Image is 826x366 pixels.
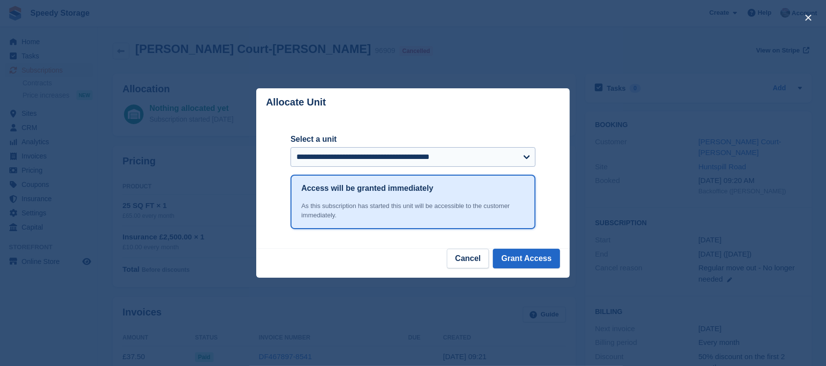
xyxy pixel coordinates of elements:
button: Cancel [447,249,489,268]
p: Allocate Unit [266,97,326,108]
button: close [801,10,816,26]
label: Select a unit [291,133,535,145]
h1: Access will be granted immediately [301,183,433,194]
button: Grant Access [493,249,560,268]
div: As this subscription has started this unit will be accessible to the customer immediately. [301,201,525,220]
